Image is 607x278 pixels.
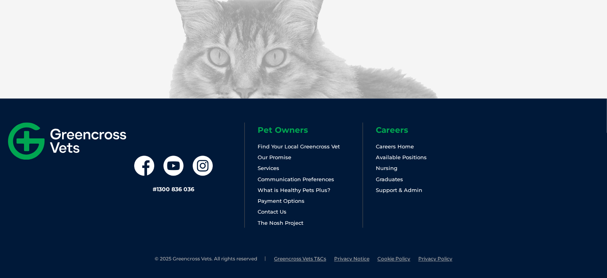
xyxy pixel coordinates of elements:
[377,256,410,262] a: Cookie Policy
[258,165,279,171] a: Services
[153,186,157,193] span: #
[376,176,403,182] a: Graduates
[258,143,340,150] a: Find Your Local Greencross Vet
[155,256,266,262] li: © 2025 Greencross Vets. All rights reserved
[376,165,397,171] a: Nursing
[258,208,286,215] a: Contact Us
[334,256,369,262] a: Privacy Notice
[376,126,481,134] h6: Careers
[258,187,330,193] a: What is Healthy Pets Plus?
[153,186,194,193] a: #1300 836 036
[258,154,291,160] a: Our Promise
[376,143,414,150] a: Careers Home
[376,154,427,160] a: Available Positions
[258,220,303,226] a: The Nosh Project
[274,256,326,262] a: Greencross Vets T&Cs
[258,176,334,182] a: Communication Preferences
[376,187,422,193] a: Support & Admin
[258,198,305,204] a: Payment Options
[258,126,363,134] h6: Pet Owners
[418,256,452,262] a: Privacy Policy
